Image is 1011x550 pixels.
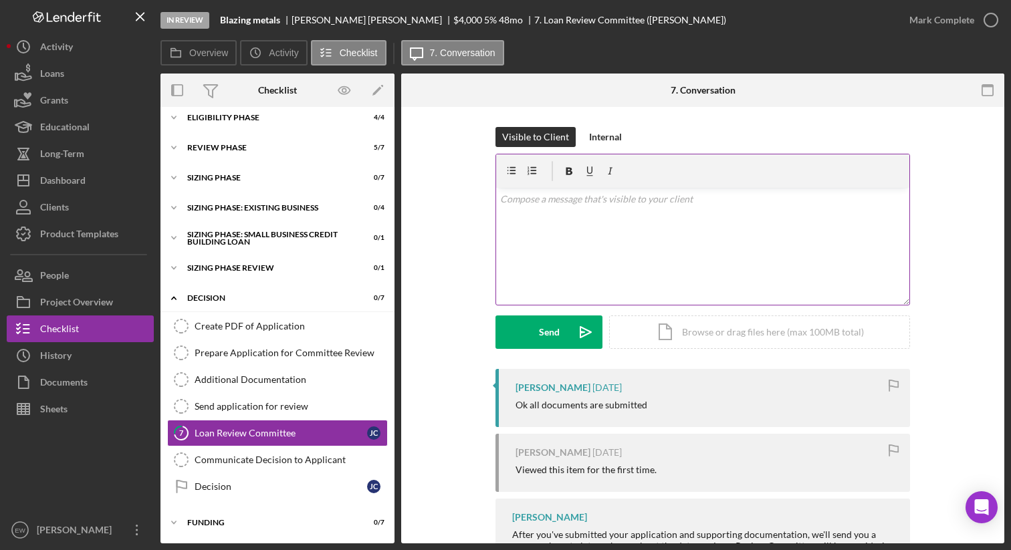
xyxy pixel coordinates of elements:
[360,144,384,152] div: 5 / 7
[516,400,647,410] div: Ok all documents are submitted
[502,127,569,147] div: Visible to Client
[167,420,388,446] a: 7Loan Review CommitteeJC
[499,15,523,25] div: 48 mo
[292,15,453,25] div: [PERSON_NAME] [PERSON_NAME]
[258,85,297,96] div: Checklist
[195,428,367,438] div: Loan Review Committee
[453,14,482,25] span: $4,000
[40,33,73,63] div: Activity
[7,114,154,140] button: Educational
[516,447,590,458] div: [PERSON_NAME]
[187,264,351,272] div: Sizing Phase Review
[484,15,497,25] div: 5 %
[495,315,602,349] button: Send
[7,315,154,342] button: Checklist
[167,473,388,500] a: DecisionJC
[40,140,84,170] div: Long-Term
[187,144,351,152] div: REVIEW PHASE
[7,517,154,543] button: EW[PERSON_NAME]
[40,194,69,224] div: Clients
[516,464,657,475] div: Viewed this item for the first time.
[516,382,590,393] div: [PERSON_NAME]
[582,127,629,147] button: Internal
[40,262,69,292] div: People
[167,339,388,366] a: Prepare Application for Committee Review
[7,87,154,114] button: Grants
[187,294,351,302] div: Decision
[40,315,79,346] div: Checklist
[187,174,351,182] div: Sizing Phase
[360,204,384,212] div: 0 / 4
[15,527,25,534] text: EW
[966,491,998,523] div: Open Intercom Messenger
[167,366,388,393] a: Additional Documentation
[189,47,228,58] label: Overview
[40,221,118,251] div: Product Templates
[7,221,154,247] button: Product Templates
[167,446,388,473] a: Communicate Decision to Applicant
[40,396,68,426] div: Sheets
[671,85,736,96] div: 7. Conversation
[40,369,88,399] div: Documents
[512,512,587,523] div: [PERSON_NAME]
[160,12,209,29] div: In Review
[7,140,154,167] button: Long-Term
[360,234,384,242] div: 0 / 1
[401,40,504,65] button: 7. Conversation
[187,231,351,246] div: Sizing Phase: Small Business Credit Building Loan
[40,167,86,197] div: Dashboard
[195,401,387,412] div: Send application for review
[187,114,351,122] div: Eligibility Phase
[539,315,560,349] div: Send
[167,313,388,339] a: Create PDF of Application
[40,60,64,90] div: Loans
[340,47,378,58] label: Checklist
[195,481,367,492] div: Decision
[187,519,351,527] div: Funding
[7,262,154,289] button: People
[7,396,154,422] button: Sheets
[367,480,380,493] div: J C
[195,374,387,385] div: Additional Documentation
[7,167,154,194] button: Dashboard
[495,127,576,147] button: Visible to Client
[7,33,154,60] button: Activity
[592,447,622,458] time: 2025-09-30 18:36
[160,40,237,65] button: Overview
[7,194,154,221] button: Clients
[7,289,154,315] button: Project Overview
[367,426,380,440] div: J C
[187,204,351,212] div: SIZING PHASE: EXISTING BUSINESS
[195,321,387,331] div: Create PDF of Application
[360,174,384,182] div: 0 / 7
[179,428,184,437] tspan: 7
[40,87,68,117] div: Grants
[40,114,90,144] div: Educational
[311,40,386,65] button: Checklist
[40,342,72,372] div: History
[33,517,120,547] div: [PERSON_NAME]
[7,369,154,396] button: Documents
[534,15,726,25] div: 7. Loan Review Committee ([PERSON_NAME])
[7,342,154,369] button: History
[7,60,154,87] button: Loans
[909,7,974,33] div: Mark Complete
[896,7,1004,33] button: Mark Complete
[592,382,622,393] time: 2025-10-11 17:49
[430,47,495,58] label: 7. Conversation
[40,289,113,319] div: Project Overview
